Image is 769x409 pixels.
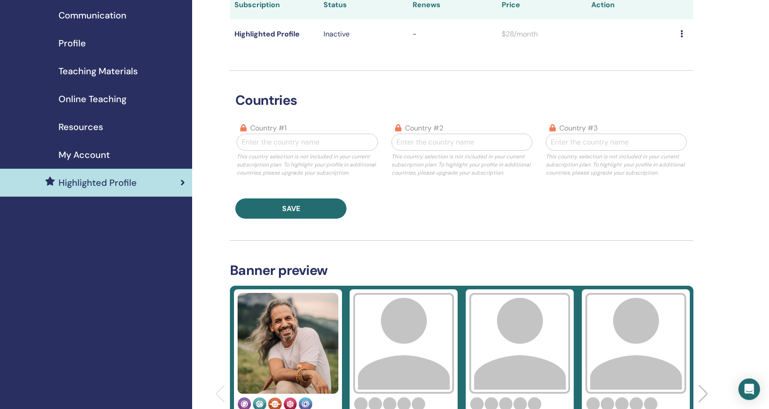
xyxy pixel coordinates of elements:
div: Open Intercom Messenger [738,378,760,400]
span: My Account [58,148,110,162]
td: Highlighted Profile [230,19,319,49]
span: Save [282,204,300,213]
h3: Banner preview [230,262,693,279]
h3: countries [230,92,693,108]
span: - [413,29,417,39]
span: Profile [58,36,86,50]
p: This country selection is not included in your current subscription plan. To highlight your profi... [391,153,532,177]
button: Save [235,198,346,219]
img: default.jpg [238,293,338,394]
span: Highlighted Profile [58,176,137,189]
p: This country selection is not included in your current subscription plan. To highlight your profi... [237,153,378,177]
label: country #2 [405,123,443,134]
img: user-dummy-placeholder.svg [353,293,454,394]
span: Communication [58,9,126,22]
p: This country selection is not included in your current subscription plan. To highlight your profi... [546,153,687,177]
label: country #1 [250,123,287,134]
img: user-dummy-placeholder.svg [469,293,570,394]
span: Resources [58,120,103,134]
span: $28/month [502,29,538,39]
span: Teaching Materials [58,64,138,78]
label: country #3 [559,123,598,134]
span: Online Teaching [58,92,126,106]
img: user-dummy-placeholder.svg [585,293,686,394]
p: Inactive [324,29,404,40]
